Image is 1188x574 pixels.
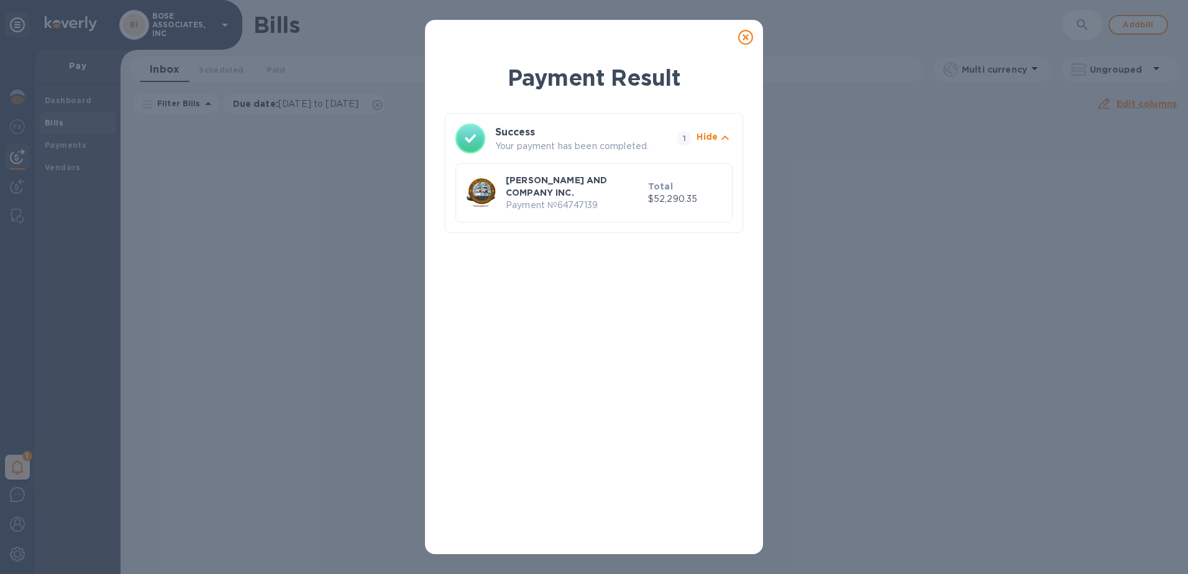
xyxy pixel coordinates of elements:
button: Hide [697,130,733,147]
p: Payment № 64747139 [506,199,643,212]
b: Total [648,181,673,191]
span: 1 [677,131,692,146]
h3: Success [495,125,654,140]
p: [PERSON_NAME] AND COMPANY INC. [506,174,643,199]
p: Your payment has been completed. [495,140,672,153]
p: $52,290.35 [648,193,722,206]
p: Hide [697,130,718,143]
h1: Payment Result [445,62,743,93]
